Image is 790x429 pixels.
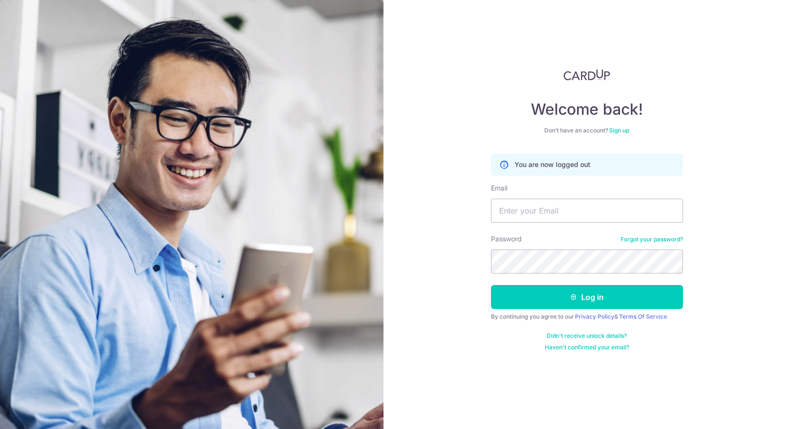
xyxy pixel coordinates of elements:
a: Sign up [609,127,629,134]
a: Didn't receive unlock details? [547,332,627,340]
h4: Welcome back! [491,100,683,119]
label: Password [491,234,522,244]
button: Log in [491,285,683,309]
label: Email [491,183,507,193]
a: Haven't confirmed your email? [545,344,629,351]
a: Privacy Policy [575,313,614,320]
div: Don’t have an account? [491,127,683,134]
img: CardUp Logo [563,69,610,81]
div: By continuing you agree to our & [491,313,683,321]
input: Enter your Email [491,199,683,223]
a: Terms Of Service [619,313,667,320]
a: Forgot your password? [621,236,683,243]
p: You are now logged out [515,160,590,169]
